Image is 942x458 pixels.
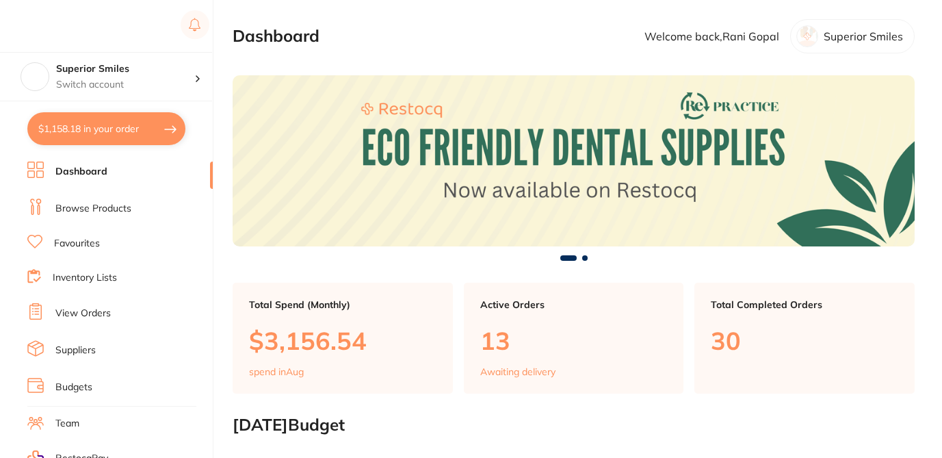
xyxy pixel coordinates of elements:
[55,202,131,216] a: Browse Products
[464,283,684,394] a: Active Orders13Awaiting delivery
[233,416,915,435] h2: [DATE] Budget
[55,307,111,320] a: View Orders
[27,18,115,34] img: Restocq Logo
[233,283,453,394] a: Total Spend (Monthly)$3,156.54spend inAug
[711,327,898,355] p: 30
[27,10,115,42] a: Restocq Logo
[56,78,194,92] p: Switch account
[53,271,117,285] a: Inventory Lists
[21,63,49,90] img: Superior Smiles
[55,381,92,394] a: Budgets
[27,112,185,145] button: $1,158.18 in your order
[824,30,903,42] p: Superior Smiles
[56,62,194,76] h4: Superior Smiles
[249,327,436,355] p: $3,156.54
[711,299,898,310] p: Total Completed Orders
[694,283,915,394] a: Total Completed Orders30
[480,366,555,377] p: Awaiting delivery
[249,366,304,377] p: spend in Aug
[644,30,779,42] p: Welcome back, Rani Gopal
[233,27,319,46] h2: Dashboard
[55,417,79,431] a: Team
[55,344,96,357] a: Suppliers
[480,327,668,355] p: 13
[54,237,100,251] a: Favourites
[249,299,436,310] p: Total Spend (Monthly)
[55,165,107,179] a: Dashboard
[233,75,915,246] img: Dashboard
[480,299,668,310] p: Active Orders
